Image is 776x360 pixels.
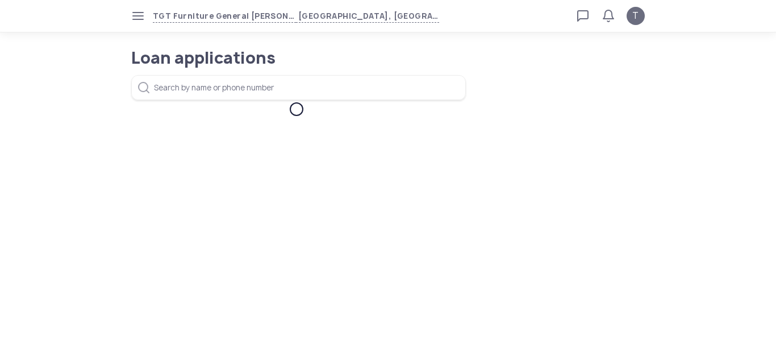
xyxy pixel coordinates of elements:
[153,10,439,23] button: TGT Furniture General [PERSON_NAME][GEOGRAPHIC_DATA], [GEOGRAPHIC_DATA], [GEOGRAPHIC_DATA][PERSON...
[632,9,639,23] span: T
[627,7,645,25] button: T
[131,50,422,66] h1: Loan applications
[296,10,439,23] span: [GEOGRAPHIC_DATA], [GEOGRAPHIC_DATA], [GEOGRAPHIC_DATA][PERSON_NAME], [GEOGRAPHIC_DATA], [GEOGRAP...
[153,10,296,23] span: TGT Furniture General [PERSON_NAME]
